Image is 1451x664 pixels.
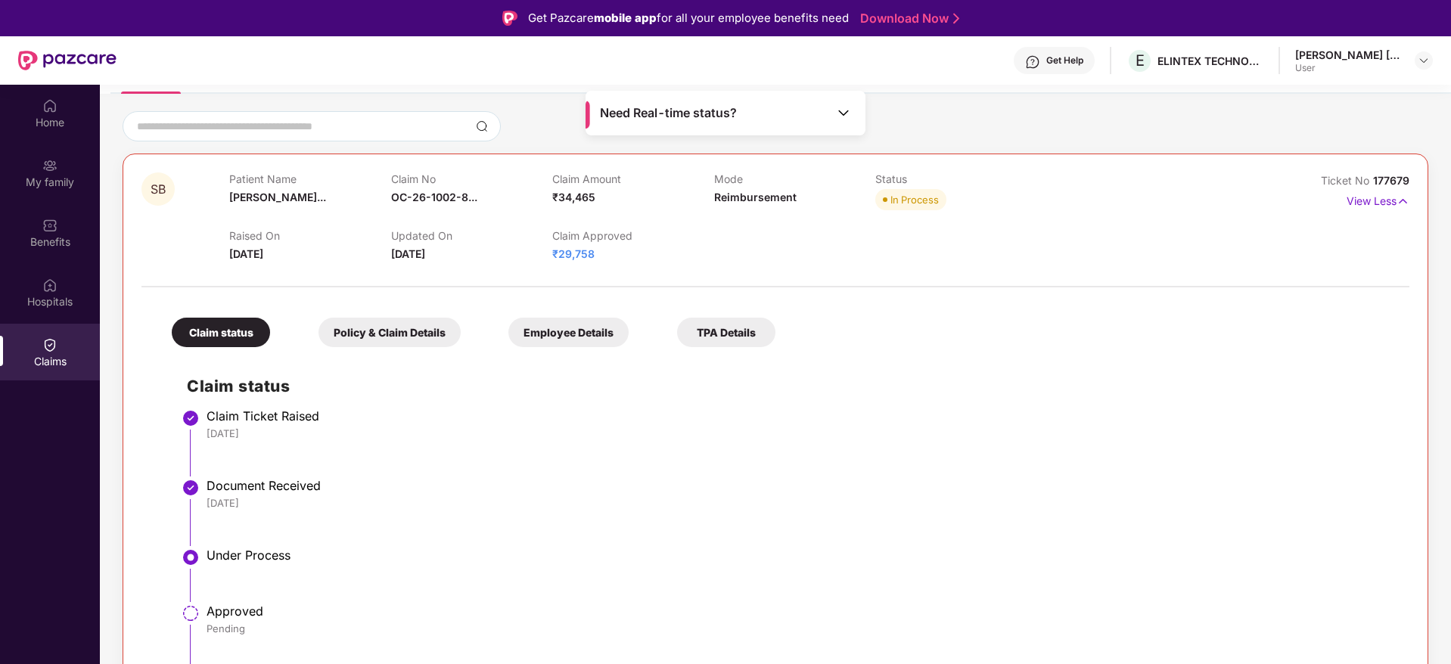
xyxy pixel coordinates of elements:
[318,318,461,347] div: Policy & Claim Details
[528,9,849,27] div: Get Pazcare for all your employee benefits need
[476,120,488,132] img: svg+xml;base64,PHN2ZyBpZD0iU2VhcmNoLTMyeDMyIiB4bWxucz0iaHR0cDovL3d3dy53My5vcmcvMjAwMC9zdmciIHdpZH...
[391,247,425,260] span: [DATE]
[42,278,57,293] img: svg+xml;base64,PHN2ZyBpZD0iSG9zcGl0YWxzIiB4bWxucz0iaHR0cDovL3d3dy53My5vcmcvMjAwMC9zdmciIHdpZHRoPS...
[1157,54,1263,68] div: ELINTEX TECHNOLOGIES PRIVATE LIMITED
[502,11,517,26] img: Logo
[1295,62,1401,74] div: User
[391,229,552,242] p: Updated On
[42,158,57,173] img: svg+xml;base64,PHN2ZyB3aWR0aD0iMjAiIGhlaWdodD0iMjAiIHZpZXdCb3g9IjAgMCAyMCAyMCIgZmlsbD0ibm9uZSIgeG...
[151,183,166,196] span: SB
[1418,54,1430,67] img: svg+xml;base64,PHN2ZyBpZD0iRHJvcGRvd24tMzJ4MzIiIHhtbG5zPSJodHRwOi8vd3d3LnczLm9yZy8yMDAwL3N2ZyIgd2...
[207,548,1394,563] div: Under Process
[391,172,552,185] p: Claim No
[552,191,595,203] span: ₹34,465
[1046,54,1083,67] div: Get Help
[1397,193,1409,209] img: svg+xml;base64,PHN2ZyB4bWxucz0iaHR0cDovL3d3dy53My5vcmcvMjAwMC9zdmciIHdpZHRoPSIxNyIgaGVpZ2h0PSIxNy...
[207,478,1394,493] div: Document Received
[1373,174,1409,187] span: 177679
[42,337,57,352] img: svg+xml;base64,PHN2ZyBpZD0iQ2xhaW0iIHhtbG5zPSJodHRwOi8vd3d3LnczLm9yZy8yMDAwL3N2ZyIgd2lkdGg9IjIwIi...
[229,191,326,203] span: [PERSON_NAME]...
[391,191,477,203] span: OC-26-1002-8...
[1025,54,1040,70] img: svg+xml;base64,PHN2ZyBpZD0iSGVscC0zMngzMiIgeG1sbnM9Imh0dHA6Ly93d3cudzMub3JnLzIwMDAvc3ZnIiB3aWR0aD...
[182,409,200,427] img: svg+xml;base64,PHN2ZyBpZD0iU3RlcC1Eb25lLTMyeDMyIiB4bWxucz0iaHR0cDovL3d3dy53My5vcmcvMjAwMC9zdmciIH...
[182,479,200,497] img: svg+xml;base64,PHN2ZyBpZD0iU3RlcC1Eb25lLTMyeDMyIiB4bWxucz0iaHR0cDovL3d3dy53My5vcmcvMjAwMC9zdmciIH...
[714,172,875,185] p: Mode
[875,172,1036,185] p: Status
[42,98,57,113] img: svg+xml;base64,PHN2ZyBpZD0iSG9tZSIgeG1sbnM9Imh0dHA6Ly93d3cudzMub3JnLzIwMDAvc3ZnIiB3aWR0aD0iMjAiIG...
[552,172,713,185] p: Claim Amount
[207,427,1394,440] div: [DATE]
[229,229,390,242] p: Raised On
[1295,48,1401,62] div: [PERSON_NAME] [PERSON_NAME]
[890,192,939,207] div: In Process
[594,11,657,25] strong: mobile app
[1347,189,1409,209] p: View Less
[552,229,713,242] p: Claim Approved
[600,105,737,121] span: Need Real-time status?
[207,496,1394,510] div: [DATE]
[677,318,775,347] div: TPA Details
[229,247,263,260] span: [DATE]
[836,105,851,120] img: Toggle Icon
[229,172,390,185] p: Patient Name
[182,604,200,622] img: svg+xml;base64,PHN2ZyBpZD0iU3RlcC1QZW5kaW5nLTMyeDMyIiB4bWxucz0iaHR0cDovL3d3dy53My5vcmcvMjAwMC9zdm...
[953,11,959,26] img: Stroke
[207,622,1394,635] div: Pending
[207,408,1394,424] div: Claim Ticket Raised
[1321,174,1373,187] span: Ticket No
[860,11,955,26] a: Download Now
[207,603,1394,619] div: Approved
[187,374,1394,399] h2: Claim status
[508,318,629,347] div: Employee Details
[172,318,270,347] div: Claim status
[182,548,200,566] img: svg+xml;base64,PHN2ZyBpZD0iU3RlcC1BY3RpdmUtMzJ4MzIiIHhtbG5zPSJodHRwOi8vd3d3LnczLm9yZy8yMDAwL3N2Zy...
[552,247,595,260] span: ₹29,758
[18,51,117,70] img: New Pazcare Logo
[42,218,57,233] img: svg+xml;base64,PHN2ZyBpZD0iQmVuZWZpdHMiIHhtbG5zPSJodHRwOi8vd3d3LnczLm9yZy8yMDAwL3N2ZyIgd2lkdGg9Ij...
[1136,51,1145,70] span: E
[714,191,797,203] span: Reimbursement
